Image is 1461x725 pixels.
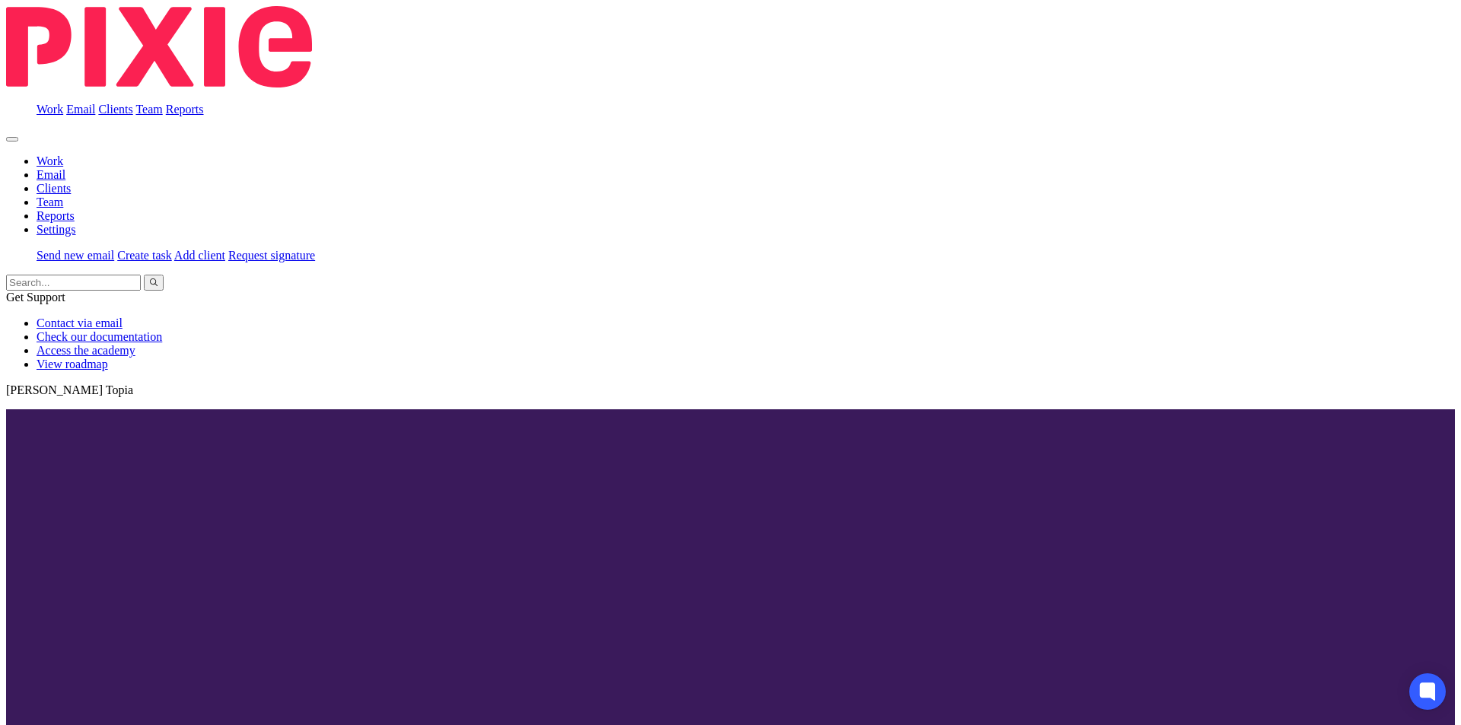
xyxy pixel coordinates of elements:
[166,103,204,116] a: Reports
[144,275,164,291] button: Search
[37,249,114,262] a: Send new email
[6,6,312,87] img: Pixie
[6,275,141,291] input: Search
[37,316,123,329] a: Contact via email
[37,154,63,167] a: Work
[37,182,71,195] a: Clients
[37,103,63,116] a: Work
[228,249,315,262] a: Request signature
[37,223,76,236] a: Settings
[37,344,135,357] a: Access the academy
[6,383,1455,397] p: [PERSON_NAME] Topia
[37,209,75,222] a: Reports
[135,103,162,116] a: Team
[66,103,95,116] a: Email
[174,249,225,262] a: Add client
[98,103,132,116] a: Clients
[37,358,108,370] a: View roadmap
[37,168,65,181] a: Email
[6,291,65,304] span: Get Support
[117,249,172,262] a: Create task
[37,330,162,343] a: Check our documentation
[37,196,63,208] a: Team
